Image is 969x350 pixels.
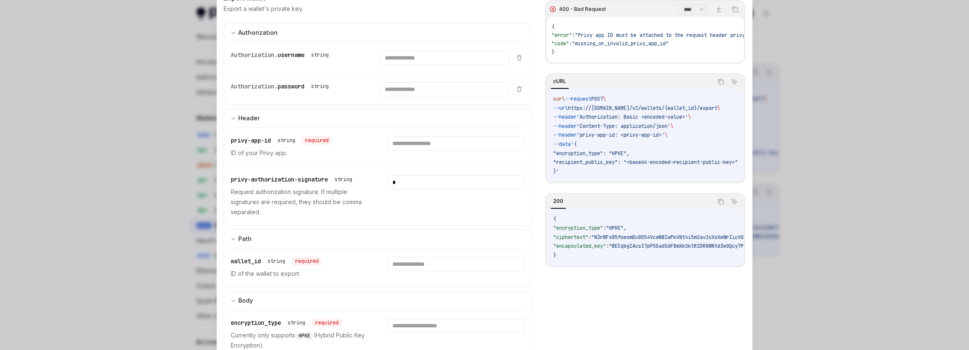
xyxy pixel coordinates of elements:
[238,113,260,123] div: Header
[224,109,531,127] button: expand input section
[231,319,342,327] div: encryption_type
[231,175,356,184] div: privy-authorization-signature
[552,23,554,30] span: {
[224,229,531,248] button: expand input section
[591,234,785,241] span: "N3rWFx85foeomDu8054VcwNBIwPkVNt4i5m2av1sXsXeWrIicVGwutFist12MmnI"
[729,76,740,87] button: Ask AI
[553,168,559,175] span: }'
[231,136,332,145] div: privy-app-id
[335,176,352,183] div: string
[606,225,624,231] span: "HPKE"
[572,32,575,39] span: :
[577,132,665,138] span: 'privy-app-id: <privy-app-id>'
[591,96,603,102] span: POST
[551,76,569,86] div: cURL
[231,319,281,327] span: encryption_type
[715,196,726,207] button: Copy the contents from the code block
[603,96,606,102] span: \
[609,243,873,249] span: "BECqbgIAcs3TpP5GadS6F8mXkSktR2DR8WNtd3e0Qcy7PpoRHEygpzjFWttntS+SEM3VSr4Thewh18ZP9chseLE="
[665,132,667,138] span: \
[278,137,295,144] div: string
[268,258,285,264] div: string
[565,96,591,102] span: --request
[238,28,278,38] div: Authorization
[238,234,252,244] div: Path
[577,114,688,120] span: 'Authorization: Basic <encoded-value>'
[603,225,606,231] span: :
[588,234,591,241] span: :
[575,32,768,39] span: "Privy app ID must be attached to the request header privy-app-id"
[606,243,609,249] span: :
[577,123,670,130] span: 'Content-Type: application/json'
[553,159,738,166] span: "recipient_public_key": "<base64-encoded-recipient-public-key>"
[551,196,566,206] div: 200
[553,252,556,259] span: }
[553,96,565,102] span: curl
[553,114,577,120] span: --header
[231,82,332,91] div: Authorization.password
[717,105,720,111] span: \
[553,225,603,231] span: "encryption_type"
[224,291,531,310] button: expand input section
[302,136,332,145] div: required
[553,243,606,249] span: "encapsulated_key"
[231,83,278,90] span: Authorization.
[688,114,691,120] span: \
[569,40,572,47] span: :
[231,51,278,59] span: Authorization.
[231,51,332,59] div: Authorization.username
[568,105,717,111] span: https://[DOMAIN_NAME]/v1/wallets/{wallet_id}/export
[729,4,740,15] button: Copy the contents from the code block
[231,187,367,217] p: Request authorization signature. If multiple signatures are required, they should be comma separa...
[553,234,588,241] span: "ciphertext"
[553,132,577,138] span: --header
[572,40,669,47] span: "missing_or_invalid_privy_app_id"
[224,23,531,42] button: expand input section
[231,257,261,265] span: wallet_id
[311,52,329,58] div: string
[624,225,626,231] span: ,
[559,6,606,13] div: 400 - Bad Request
[553,105,568,111] span: --url
[288,319,305,326] div: string
[553,150,629,157] span: "encryption_type": "HPKE",
[238,296,253,306] div: Body
[553,215,556,222] span: {
[552,40,569,47] span: "code"
[312,319,342,327] div: required
[231,269,367,279] p: ID of the wallet to export.
[670,123,673,130] span: \
[299,332,310,339] span: HPKE
[552,32,572,39] span: "error"
[231,257,322,265] div: wallet_id
[278,83,304,90] span: password
[715,76,726,87] button: Copy the contents from the code block
[292,257,322,265] div: required
[552,49,554,55] span: }
[553,123,577,130] span: --header
[571,141,577,148] span: '{
[553,141,571,148] span: --data
[729,196,740,207] button: Ask AI
[231,176,328,183] span: privy-authorization-signature
[311,83,329,90] div: string
[224,5,303,13] p: Export a wallet's private key.
[278,51,304,59] span: username
[231,137,271,144] span: privy-app-id
[231,148,367,158] p: ID of your Privy app.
